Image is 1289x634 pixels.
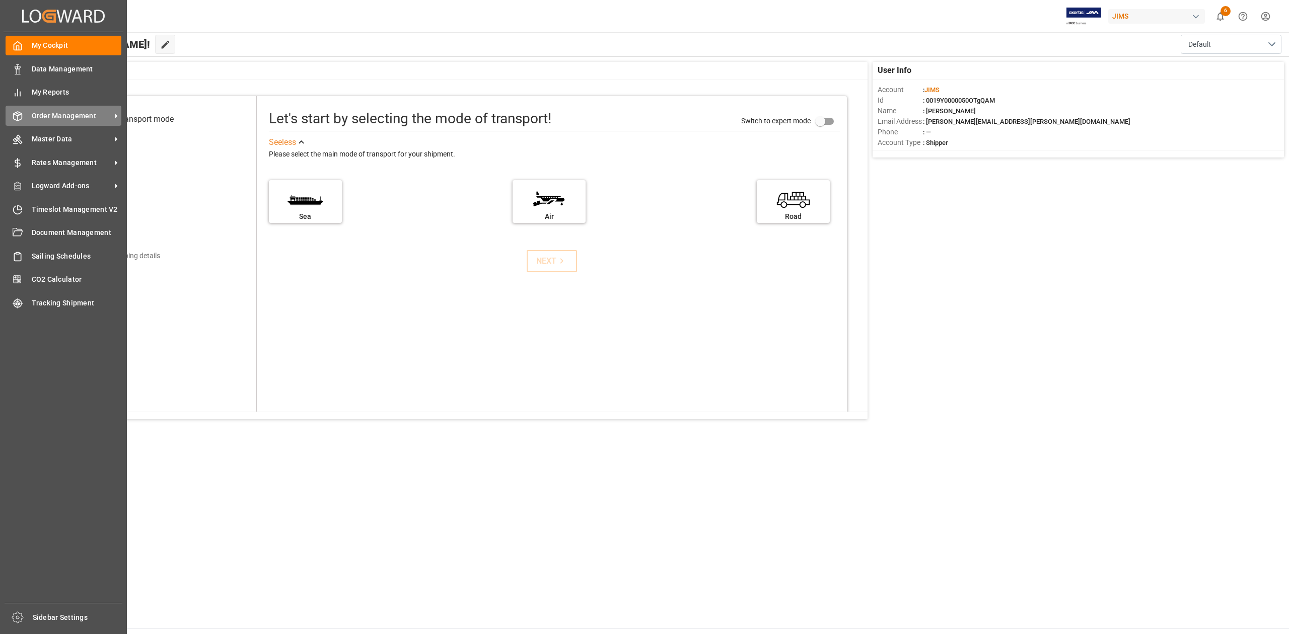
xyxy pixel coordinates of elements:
[32,64,122,74] span: Data Management
[32,111,111,121] span: Order Management
[878,116,923,127] span: Email Address
[536,255,567,267] div: NEXT
[518,211,581,222] div: Air
[6,36,121,55] a: My Cockpit
[32,274,122,285] span: CO2 Calculator
[878,85,923,95] span: Account
[878,64,911,76] span: User Info
[32,181,111,191] span: Logward Add-ons
[32,204,122,215] span: Timeslot Management V2
[1232,5,1254,28] button: Help Center
[96,113,174,125] div: Select transport mode
[97,251,160,261] div: Add shipping details
[274,211,337,222] div: Sea
[1188,39,1211,50] span: Default
[924,86,940,94] span: JIMS
[923,107,976,115] span: : [PERSON_NAME]
[269,148,840,161] div: Please select the main mode of transport for your shipment.
[32,40,122,51] span: My Cockpit
[923,128,931,136] span: : —
[878,95,923,106] span: Id
[878,106,923,116] span: Name
[6,270,121,289] a: CO2 Calculator
[269,136,296,148] div: See less
[527,250,577,272] button: NEXT
[32,87,122,98] span: My Reports
[1209,5,1232,28] button: show 6 new notifications
[32,251,122,262] span: Sailing Schedules
[32,298,122,308] span: Tracking Shipment
[923,97,995,104] span: : 0019Y0000050OTgQAM
[1108,7,1209,26] button: JIMS
[6,246,121,266] a: Sailing Schedules
[6,293,121,312] a: Tracking Shipment
[1221,6,1231,16] span: 6
[741,117,811,125] span: Switch to expert mode
[762,211,825,222] div: Road
[32,227,122,238] span: Document Management
[878,127,923,137] span: Phone
[878,137,923,148] span: Account Type
[32,157,111,168] span: Rates Management
[269,108,551,129] div: Let's start by selecting the mode of transport!
[6,59,121,78] a: Data Management
[1066,8,1101,25] img: Exertis%20JAM%20-%20Email%20Logo.jpg_1722504956.jpg
[923,118,1130,125] span: : [PERSON_NAME][EMAIL_ADDRESS][PERSON_NAME][DOMAIN_NAME]
[32,134,111,144] span: Master Data
[1181,35,1281,54] button: open menu
[33,612,123,623] span: Sidebar Settings
[6,199,121,219] a: Timeslot Management V2
[6,83,121,102] a: My Reports
[923,139,948,146] span: : Shipper
[923,86,940,94] span: :
[1108,9,1205,24] div: JIMS
[6,223,121,243] a: Document Management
